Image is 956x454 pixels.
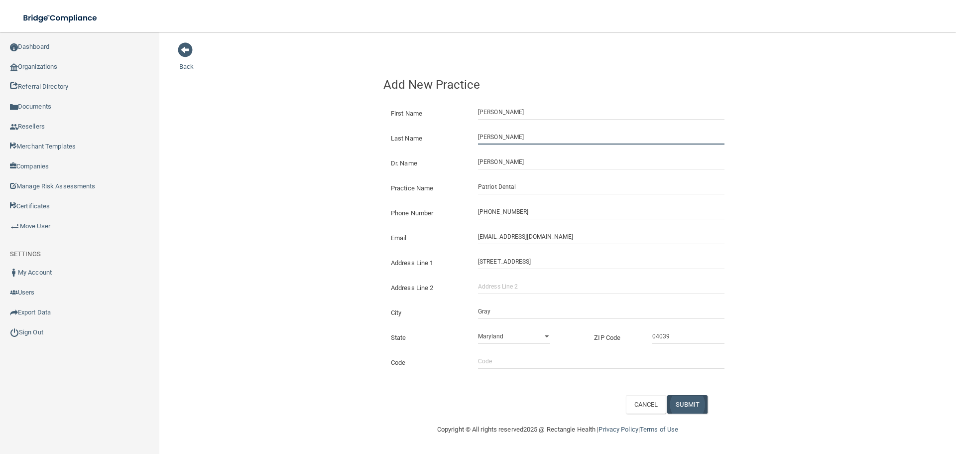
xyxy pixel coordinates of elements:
label: ZIP Code [587,332,645,344]
label: Address Line 2 [383,282,471,294]
input: Address Line 2 [478,279,724,294]
button: CANCEL [626,395,666,414]
label: Email [383,232,471,244]
label: First Name [383,108,471,120]
img: ic_dashboard_dark.d01f4a41.png [10,43,18,51]
img: ic_power_dark.7ecde6b1.png [10,328,19,337]
h4: Add New Practice [383,78,732,91]
input: (___) ___-____ [478,204,724,219]
img: ic_reseller.de258add.png [10,123,18,131]
input: Code [478,354,724,369]
input: Last Name [478,130,724,145]
input: Practice Name [478,179,724,194]
input: First Name [478,105,724,120]
label: Code [383,357,471,369]
img: icon-documents.8dae5593.png [10,103,18,111]
img: briefcase.64adab9b.png [10,221,20,231]
label: State [383,332,471,344]
input: City [478,304,724,319]
label: Dr. Name [383,157,471,169]
img: icon-users.e205127d.png [10,289,18,297]
img: icon-export.b9366987.png [10,308,18,316]
img: bridge_compliance_login_screen.278c3ca4.svg [15,8,107,28]
button: SUBMIT [667,395,708,414]
a: Back [179,51,194,70]
img: ic_user_dark.df1a06c3.png [10,269,18,277]
a: Privacy Policy [598,426,638,433]
img: organization-icon.f8decf85.png [10,63,18,71]
input: _____ [652,329,724,344]
label: Address Line 1 [383,257,471,269]
a: Terms of Use [640,426,678,433]
div: Copyright © All rights reserved 2025 @ Rectangle Health | | [376,414,739,446]
input: Address Line 1 [478,254,724,269]
label: Phone Number [383,207,471,219]
label: SETTINGS [10,248,41,260]
input: Doctor Name [478,154,724,169]
label: Last Name [383,133,471,145]
input: Email [478,229,724,244]
label: Practice Name [383,182,471,194]
label: City [383,307,471,319]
